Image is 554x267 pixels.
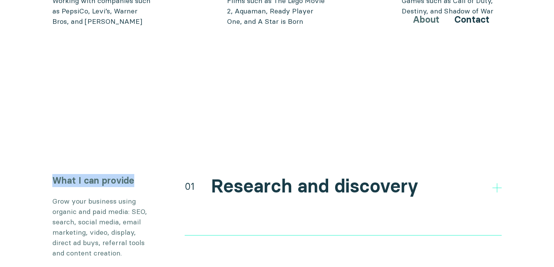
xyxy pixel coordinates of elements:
h3: What I can provide [52,174,152,187]
h2: Research and discovery [211,175,418,197]
div: 01 [185,179,195,193]
p: Grow your business using organic and paid media: SEO, search, social media, email marketing, vide... [52,196,152,258]
a: Contact [454,14,489,25]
